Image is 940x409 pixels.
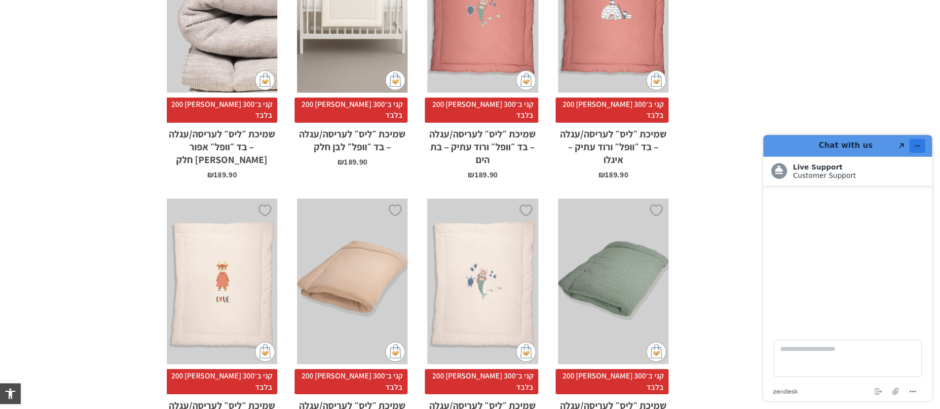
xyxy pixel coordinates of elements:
h2: שמיכת ״ליס״ לעריסה/עגלה – בד ״וופל״ לבן חלק [297,123,408,153]
span: קני ב־300 [PERSON_NAME] 200 בלבד [295,369,408,394]
span: קני ב־300 [PERSON_NAME] 200 בלבד [556,98,669,123]
bdi: 189.90 [207,170,237,180]
span: קני ב־300 [PERSON_NAME] 200 בלבד [425,98,538,123]
span: ₪ [207,170,214,180]
h2: שמיכת ״ליס״ לעריסה/עגלה – בד ״וופל״ אפור [PERSON_NAME] חלק [167,123,277,166]
h2: שמיכת ״ליס״ לעריסה/עגלה – בד ״וופל״ ורוד עתיק – איגלו [558,123,669,166]
img: cat-mini-atc.png [516,70,536,90]
bdi: 189.90 [468,170,497,180]
img: cat-mini-atc.png [255,70,275,90]
span: קני ב־300 [PERSON_NAME] 200 בלבד [556,369,669,394]
img: cat-mini-atc.png [646,342,666,362]
img: cat-mini-atc.png [255,342,275,362]
iframe: Find more information here [755,127,940,409]
span: ₪ [599,170,605,180]
img: cat-mini-atc.png [646,70,666,90]
img: cat-mini-atc.png [516,342,536,362]
bdi: 189.90 [599,170,628,180]
h2: שמיכת ״ליס״ לעריסה/עגלה – בד ״וופל״ ורוד עתיק – בת הים [427,123,538,166]
span: קני ב־300 [PERSON_NAME] 200 בלבד [164,369,277,394]
img: cat-mini-atc.png [385,342,405,362]
span: Chat [23,7,43,16]
bdi: 189.90 [338,157,367,167]
span: קני ב־300 [PERSON_NAME] 200 בלבד [425,369,538,394]
span: קני ב־300 [PERSON_NAME] 200 בלבד [164,98,277,123]
span: ₪ [468,170,474,180]
img: cat-mini-atc.png [385,70,405,90]
span: קני ב־300 [PERSON_NAME] 200 בלבד [295,98,408,123]
span: ₪ [338,157,344,167]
